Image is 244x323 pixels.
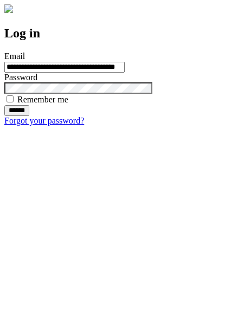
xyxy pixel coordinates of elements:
label: Remember me [17,95,68,104]
a: Forgot your password? [4,116,84,125]
img: logo-4e3dc11c47720685a147b03b5a06dd966a58ff35d612b21f08c02c0306f2b779.png [4,4,13,13]
label: Password [4,73,37,82]
h2: Log in [4,26,240,41]
label: Email [4,51,25,61]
